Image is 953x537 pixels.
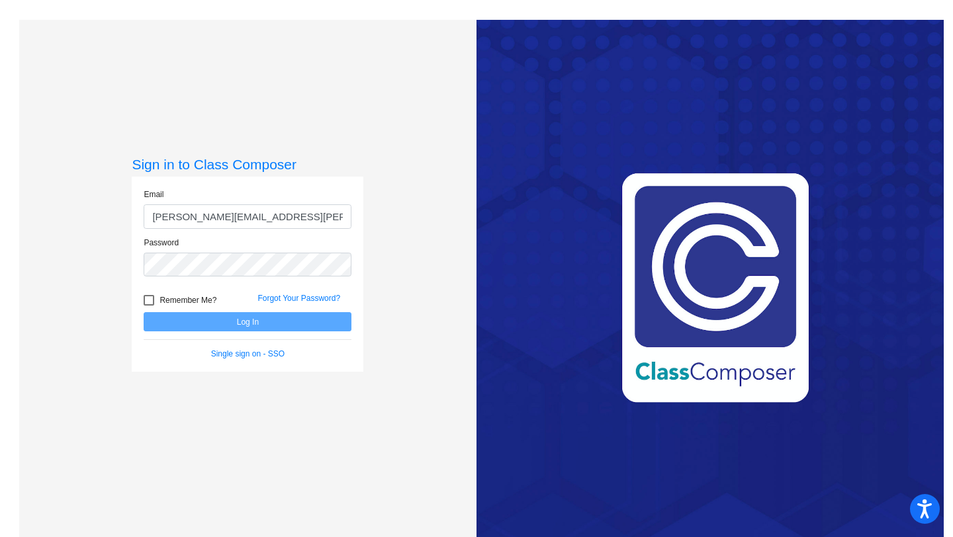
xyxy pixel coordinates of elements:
label: Email [144,188,163,200]
a: Single sign on - SSO [211,349,285,358]
label: Password [144,237,179,249]
a: Forgot Your Password? [257,294,340,303]
span: Remember Me? [159,292,216,308]
h3: Sign in to Class Composer [132,156,363,173]
button: Log In [144,312,351,331]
